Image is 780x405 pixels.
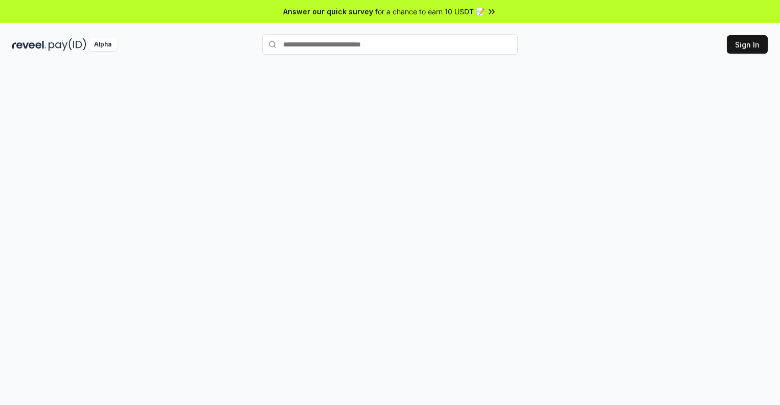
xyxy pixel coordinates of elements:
[283,6,373,17] span: Answer our quick survey
[88,38,117,51] div: Alpha
[727,35,768,54] button: Sign In
[49,38,86,51] img: pay_id
[12,38,47,51] img: reveel_dark
[375,6,485,17] span: for a chance to earn 10 USDT 📝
